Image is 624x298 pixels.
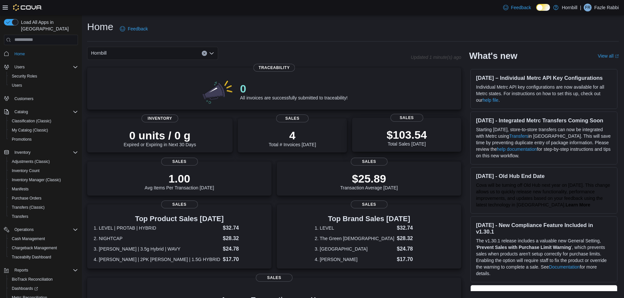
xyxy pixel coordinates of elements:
[94,235,220,242] dt: 2. NIGHTCAP
[7,175,81,184] button: Inventory Manager (Classic)
[9,275,55,283] a: BioTrack Reconciliation
[9,167,42,175] a: Inventory Count
[254,64,295,72] span: Traceability
[14,64,25,70] span: Users
[14,51,25,57] span: Home
[202,51,207,56] button: Clear input
[549,264,580,270] a: Documentation
[9,213,31,220] a: Transfers
[9,158,78,166] span: Adjustments (Classic)
[12,159,50,164] span: Adjustments (Classic)
[9,117,54,125] a: Classification (Classic)
[315,215,424,223] h3: Top Brand Sales [DATE]
[9,72,40,80] a: Security Roles
[9,194,44,202] a: Purchase Orders
[9,176,78,184] span: Inventory Manager (Classic)
[9,253,54,261] a: Traceabilty Dashboard
[7,72,81,81] button: Security Roles
[7,81,81,90] button: Users
[387,128,427,141] p: $103.54
[14,150,30,155] span: Inventory
[276,114,309,122] span: Sales
[476,183,610,207] span: Cova will be turning off Old Hub next year on [DATE]. This change allows us to quickly release ne...
[9,203,78,211] span: Transfers (Classic)
[1,266,81,275] button: Reports
[12,196,42,201] span: Purchase Orders
[7,203,81,212] button: Transfers (Classic)
[256,274,293,282] span: Sales
[12,266,31,274] button: Reports
[9,167,78,175] span: Inventory Count
[145,172,214,185] p: 1.00
[476,237,612,277] p: The v1.30.1 release includes a valuable new General Setting, ' ', which prevents sales when produ...
[9,158,52,166] a: Adjustments (Classic)
[12,63,78,71] span: Users
[12,226,78,234] span: Operations
[12,118,51,124] span: Classification (Classic)
[7,284,81,293] a: Dashboards
[476,222,612,235] h3: [DATE] - New Compliance Feature Included in v1.30.1
[7,194,81,203] button: Purchase Orders
[124,129,196,147] div: Expired or Expiring in Next 30 Days
[12,83,22,88] span: Users
[7,234,81,243] button: Cash Management
[12,214,28,219] span: Transfers
[94,225,220,231] dt: 1. LEVEL | PROTAB | HYBRID
[14,96,33,101] span: Customers
[1,225,81,234] button: Operations
[585,4,590,11] span: FR
[598,53,619,59] a: View allExternal link
[12,286,38,291] span: Dashboards
[351,201,388,208] span: Sales
[501,1,534,14] a: Feedback
[12,186,28,192] span: Manifests
[315,246,394,252] dt: 3. [GEOGRAPHIC_DATA]
[269,129,316,147] div: Total # Invoices [DATE]
[12,95,36,103] a: Customers
[14,109,28,114] span: Catalog
[9,275,78,283] span: BioTrack Reconciliation
[240,82,348,95] p: 0
[7,212,81,221] button: Transfers
[12,177,61,183] span: Inventory Manager (Classic)
[477,245,571,250] strong: Prevent Sales with Purchase Limit Warning
[12,50,28,58] a: Home
[12,63,27,71] button: Users
[594,4,619,11] p: Fazle Rabbi
[12,277,53,282] span: BioTrack Reconciliation
[315,235,394,242] dt: 2. The Green [DEMOGRAPHIC_DATA]
[397,245,424,253] dd: $24.78
[1,62,81,72] button: Users
[7,253,81,262] button: Traceabilty Dashboard
[12,95,78,103] span: Customers
[9,81,78,89] span: Users
[145,172,214,190] div: Avg Items Per Transaction [DATE]
[9,285,41,292] a: Dashboards
[9,126,51,134] a: My Catalog (Classic)
[9,203,47,211] a: Transfers (Classic)
[9,126,78,134] span: My Catalog (Classic)
[9,81,25,89] a: Users
[12,108,78,116] span: Catalog
[9,194,78,202] span: Purchase Orders
[12,266,78,274] span: Reports
[9,72,78,80] span: Security Roles
[7,184,81,194] button: Manifests
[476,173,612,179] h3: [DATE] - Old Hub End Date
[340,172,398,190] div: Transaction Average [DATE]
[12,226,36,234] button: Operations
[223,224,265,232] dd: $32.74
[12,245,57,251] span: Chargeback Management
[223,245,265,253] dd: $24.78
[562,4,577,11] p: Hornbill
[1,49,81,59] button: Home
[9,135,34,143] a: Promotions
[566,202,590,207] a: Learn More
[14,227,34,232] span: Operations
[351,158,388,166] span: Sales
[91,49,106,57] span: Hornbill
[209,51,214,56] button: Open list of options
[482,97,498,103] a: help file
